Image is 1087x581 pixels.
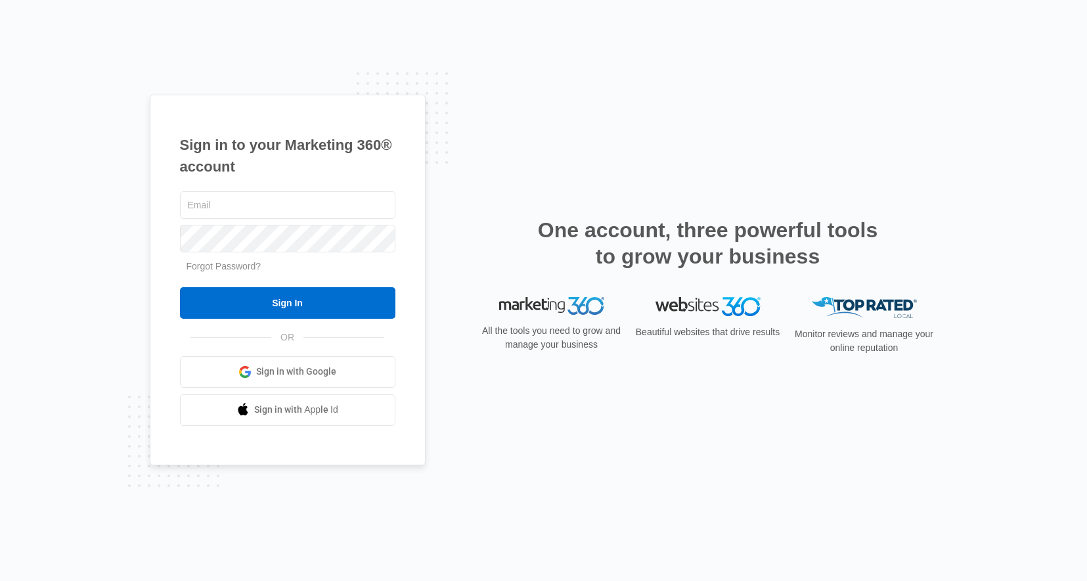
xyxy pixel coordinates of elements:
[271,331,303,344] span: OR
[180,394,395,426] a: Sign in with Apple Id
[655,297,761,316] img: Websites 360
[254,403,338,417] span: Sign in with Apple Id
[180,134,395,177] h1: Sign in to your Marketing 360® account
[791,327,938,355] p: Monitor reviews and manage your online reputation
[812,297,917,319] img: Top Rated Local
[187,261,261,271] a: Forgot Password?
[478,324,625,352] p: All the tools you need to grow and manage your business
[534,217,882,269] h2: One account, three powerful tools to grow your business
[256,365,336,379] span: Sign in with Google
[180,356,395,388] a: Sign in with Google
[499,297,604,315] img: Marketing 360
[180,287,395,319] input: Sign In
[634,325,782,339] p: Beautiful websites that drive results
[180,191,395,219] input: Email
